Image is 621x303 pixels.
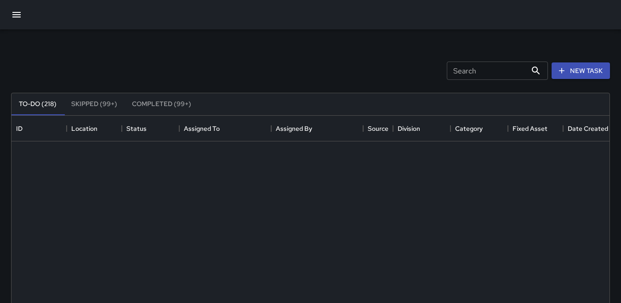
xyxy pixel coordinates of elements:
button: Skipped (99+) [64,93,125,115]
button: New Task [552,62,610,79]
div: Date Created [568,116,608,141]
div: Assigned By [271,116,363,141]
div: Fixed Asset [508,116,563,141]
div: Source [363,116,393,141]
div: Location [71,116,97,141]
div: Assigned To [179,116,271,141]
div: Assigned To [184,116,220,141]
button: Completed (99+) [125,93,199,115]
div: Category [450,116,508,141]
div: Source [368,116,388,141]
div: Category [455,116,483,141]
div: Division [393,116,450,141]
div: Status [122,116,179,141]
button: To-Do (218) [11,93,64,115]
div: Assigned By [276,116,312,141]
div: Fixed Asset [513,116,547,141]
div: ID [11,116,67,141]
div: Location [67,116,122,141]
div: Division [398,116,420,141]
div: Status [126,116,147,141]
div: ID [16,116,23,141]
